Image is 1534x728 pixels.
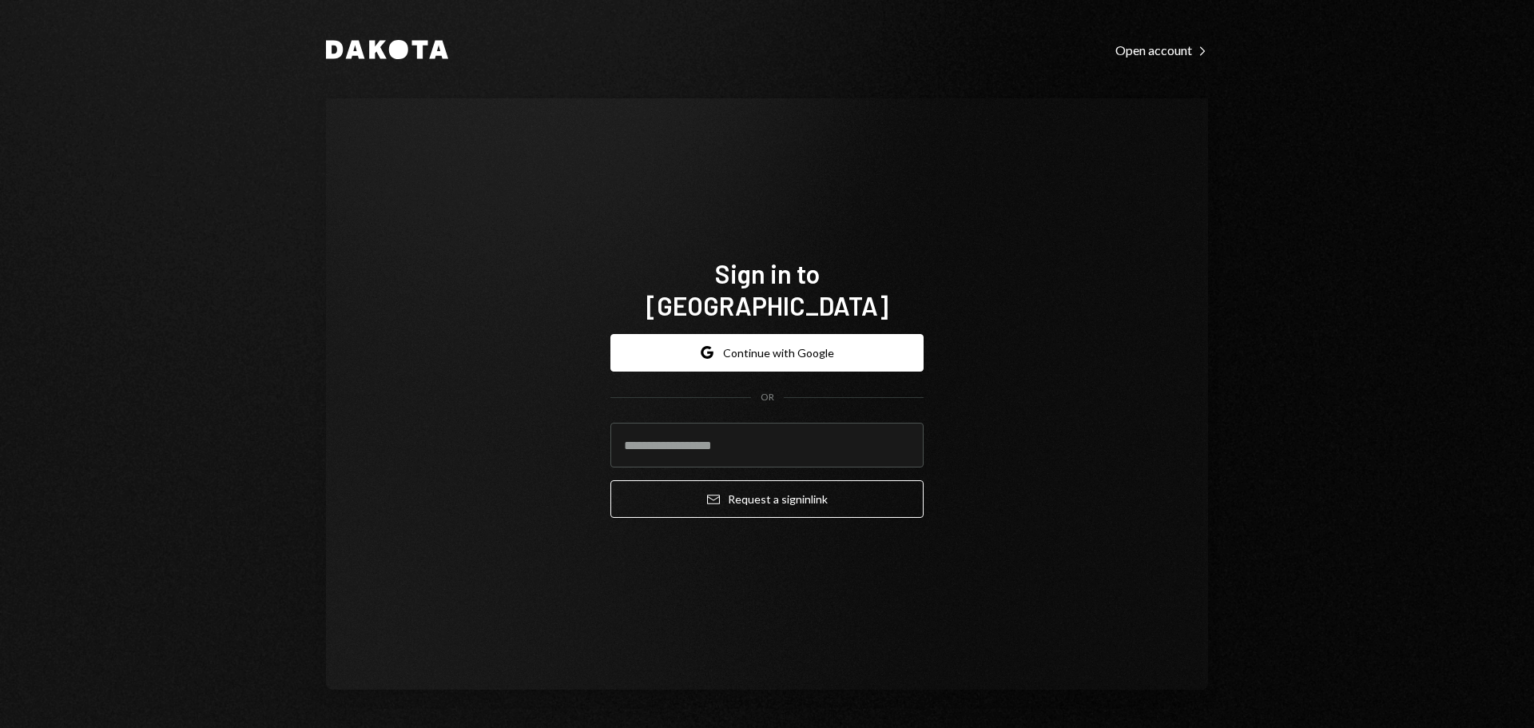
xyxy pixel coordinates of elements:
button: Continue with Google [610,334,924,372]
button: Request a signinlink [610,480,924,518]
h1: Sign in to [GEOGRAPHIC_DATA] [610,257,924,321]
a: Open account [1115,41,1208,58]
div: OR [761,391,774,404]
div: Open account [1115,42,1208,58]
